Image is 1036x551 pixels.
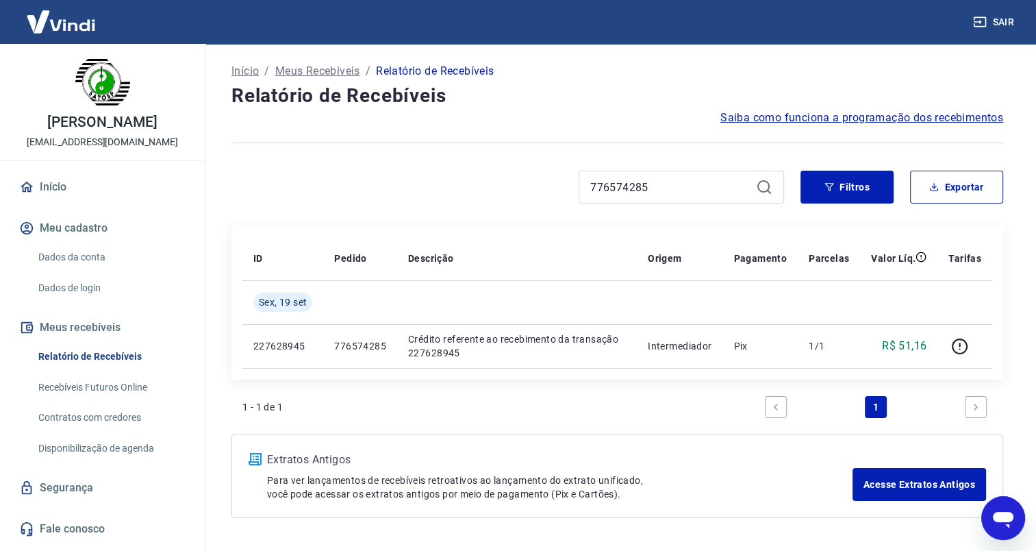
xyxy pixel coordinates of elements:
[33,404,188,432] a: Contratos com credores
[33,243,188,271] a: Dados da conta
[253,252,263,265] p: ID
[47,115,157,130] p: [PERSON_NAME]
[259,295,307,309] span: Sex, 19 set
[865,396,887,418] a: Page 1 is your current page
[16,473,188,503] a: Segurança
[648,252,681,265] p: Origem
[800,171,894,204] button: Filtros
[733,339,787,353] p: Pix
[882,338,926,354] p: R$ 51,16
[590,177,750,197] input: Busque pelo número do pedido
[27,135,178,149] p: [EMAIL_ADDRESS][DOMAIN_NAME]
[809,252,849,265] p: Parcelas
[648,339,711,353] p: Intermediador
[765,396,787,418] a: Previous page
[231,82,1003,110] h4: Relatório de Recebíveis
[948,252,981,265] p: Tarifas
[408,252,454,265] p: Descrição
[267,452,852,468] p: Extratos Antigos
[16,313,188,343] button: Meus recebíveis
[231,63,259,79] a: Início
[981,496,1025,540] iframe: Botão para abrir a janela de mensagens
[809,339,849,353] p: 1/1
[33,374,188,402] a: Recebíveis Futuros Online
[16,172,188,202] a: Início
[910,171,1003,204] button: Exportar
[965,396,987,418] a: Next page
[366,63,370,79] p: /
[16,514,188,544] a: Fale conosco
[75,55,130,110] img: 05f77479-e145-444d-9b3c-0aaf0a3ab483.jpeg
[242,400,283,414] p: 1 - 1 de 1
[720,110,1003,126] a: Saiba como funciona a programação dos recebimentos
[334,339,386,353] p: 776574285
[408,332,626,360] p: Crédito referente ao recebimento da transação 227628945
[852,468,986,501] a: Acesse Extratos Antigos
[275,63,360,79] a: Meus Recebíveis
[16,1,105,42] img: Vindi
[376,63,494,79] p: Relatório de Recebíveis
[253,339,312,353] p: 227628945
[33,274,188,302] a: Dados de login
[267,474,852,501] p: Para ver lançamentos de recebíveis retroativos ao lançamento do extrato unificado, você pode aces...
[759,391,992,424] ul: Pagination
[334,252,366,265] p: Pedido
[33,343,188,371] a: Relatório de Recebíveis
[264,63,269,79] p: /
[970,10,1020,35] button: Sair
[33,434,188,463] a: Disponibilização de agenda
[16,213,188,243] button: Meu cadastro
[733,252,787,265] p: Pagamento
[249,453,262,465] img: ícone
[871,252,915,265] p: Valor Líq.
